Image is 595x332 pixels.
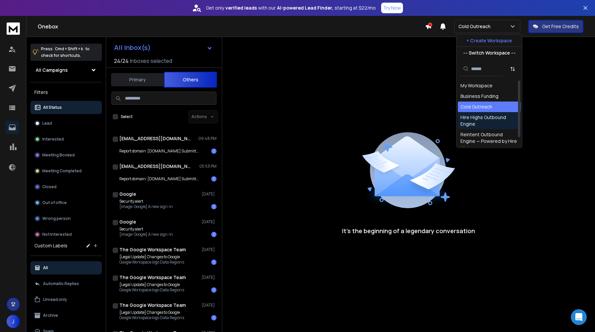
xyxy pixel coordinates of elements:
p: [Legal Update] Changes to Google [119,254,184,260]
button: All [30,261,102,274]
button: J [7,315,20,328]
div: 1 [211,148,217,154]
h1: The Google Workspace Team [119,274,186,281]
p: Google Workspace logo Data Regions [119,260,184,265]
p: Meeting Completed [42,168,82,174]
div: Cold Outreach [460,104,492,110]
button: Out of office [30,196,102,209]
p: Report domain: [DOMAIN_NAME] Submitter: [DOMAIN_NAME] [119,148,199,154]
p: 09:48 PM [198,136,217,141]
div: Open Intercom Messenger [571,309,587,325]
p: 05:53 PM [199,164,217,169]
button: All Inbox(s) [109,41,218,54]
label: Select [121,114,133,119]
strong: AI-powered Lead Finder, [277,5,333,11]
button: Automatic Replies [30,277,102,290]
div: 1 [211,287,217,293]
button: All Campaigns [30,63,102,77]
button: Interested [30,133,102,146]
button: Unread only [30,293,102,306]
p: [DATE] [202,247,217,252]
p: [image: Google] A new sign-in [119,204,173,209]
p: Automatic Replies [43,281,79,286]
button: Primary [111,72,164,87]
div: Hire Highs Outbound Engine [460,114,518,127]
div: Reintent Outbound Engine — Powered by Hire Highs [460,131,518,151]
p: [image: Google] A new sign-in [119,232,173,237]
button: Meeting Booked [30,148,102,162]
p: It’s the beginning of a legendary conversation [342,226,475,235]
button: All Status [30,101,102,114]
p: Meeting Booked [42,152,75,158]
div: 1 [211,232,217,237]
p: [Legal Update] Changes to Google [119,310,184,315]
button: Wrong person [30,212,102,225]
p: Security alert [119,227,173,232]
p: [DATE] [202,191,217,197]
span: Cmd + Shift + k [54,45,84,53]
p: --- Switch Workspace --- [463,50,516,56]
p: Google Workspace logo Data Regions [119,315,184,320]
p: Not Interested [42,232,72,237]
button: + Create Workspace [456,35,522,47]
p: Archive [43,313,58,318]
p: [DATE] [202,275,217,280]
button: Lead [30,117,102,130]
p: Interested [42,137,64,142]
span: 24 / 24 [114,57,129,65]
div: 1 [211,204,217,209]
div: 1 [211,176,217,182]
h3: Inboxes selected [130,57,172,65]
p: [DATE] [202,303,217,308]
h1: [EMAIL_ADDRESS][DOMAIN_NAME] [119,135,192,142]
h3: Filters [30,88,102,97]
button: Try Now [381,3,403,13]
p: All Status [43,105,62,110]
p: Try Now [383,5,401,11]
p: Unread only [43,297,67,302]
img: logo [7,22,20,35]
button: Others [164,72,217,88]
h1: All Inbox(s) [114,44,151,51]
p: Out of office [42,200,67,205]
p: Get Free Credits [542,23,579,30]
button: Not Interested [30,228,102,241]
p: Google Workspace logo Data Regions [119,287,184,293]
div: Business Funding [460,93,498,100]
button: Get Free Credits [528,20,583,33]
p: Wrong person [42,216,71,221]
h1: Google [119,191,136,197]
p: [Legal Update] Changes to Google [119,282,184,287]
div: 1 [211,260,217,265]
h3: Custom Labels [34,242,67,249]
p: + Create Workspace [466,37,512,44]
h1: [EMAIL_ADDRESS][DOMAIN_NAME] [119,163,192,170]
p: Closed [42,184,57,189]
button: Closed [30,180,102,193]
h1: Google [119,219,136,225]
strong: verified leads [225,5,257,11]
p: Lead [42,121,52,126]
div: 1 [211,315,217,320]
button: Sort by Sort A-Z [506,62,519,75]
button: Meeting Completed [30,164,102,178]
h1: All Campaigns [36,67,68,73]
h1: The Google Workspace Team [119,302,186,309]
h1: The Google Workspace Team [119,246,186,253]
p: Security alert [119,199,173,204]
h1: Onebox [38,22,425,30]
button: Archive [30,309,102,322]
p: Report domain: [DOMAIN_NAME] Submitter: [DOMAIN_NAME] [119,176,199,182]
p: Press to check for shortcuts. [41,46,90,59]
div: My Workspace [460,82,493,89]
p: [DATE] [202,219,217,225]
p: Get only with our starting at $22/mo [206,5,376,11]
p: All [43,265,48,270]
p: Cold Outreach [458,23,493,30]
